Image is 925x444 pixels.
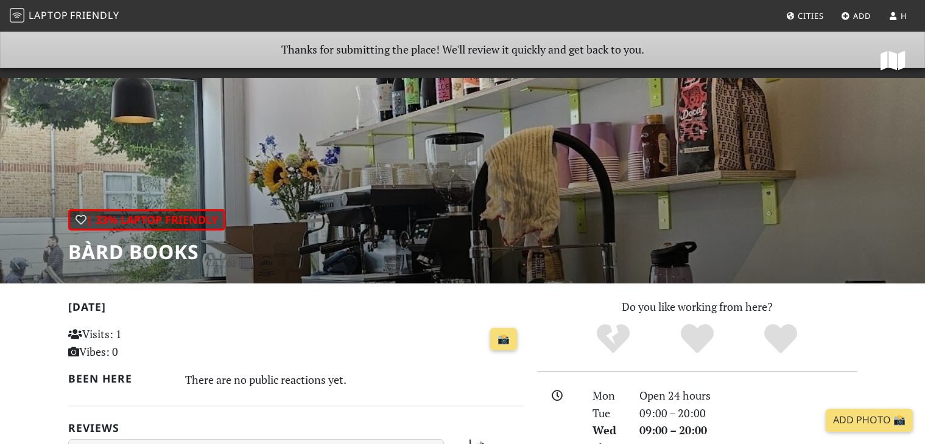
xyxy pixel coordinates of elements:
[632,421,865,439] div: 09:00 – 20:00
[68,325,210,361] p: Visits: 1 Vibes: 0
[798,10,823,21] span: Cities
[185,370,522,389] div: There are no public reactions yet.
[781,5,828,27] a: Cities
[585,387,631,404] div: Mon
[537,298,857,316] p: Do you like working from here?
[739,322,823,356] div: Definitely!
[68,240,225,263] h1: Bàrd Books
[29,9,68,22] span: Laptop
[901,10,907,21] span: H
[836,5,876,27] a: Add
[68,209,225,231] div: | 33% Laptop Friendly
[632,387,865,404] div: Open 24 hours
[853,10,871,21] span: Add
[70,9,119,22] span: Friendly
[585,404,631,422] div: Tue
[68,300,522,318] h2: [DATE]
[884,5,912,27] a: H
[655,322,739,356] div: Yes
[68,421,522,434] h2: Reviews
[10,8,24,23] img: LaptopFriendly
[68,372,171,385] h2: Been here
[585,421,631,439] div: Wed
[490,328,517,351] a: 📸
[826,409,913,432] a: Add Photo 📸
[632,404,865,422] div: 09:00 – 20:00
[571,322,655,356] div: No
[10,5,119,27] a: LaptopFriendly LaptopFriendly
